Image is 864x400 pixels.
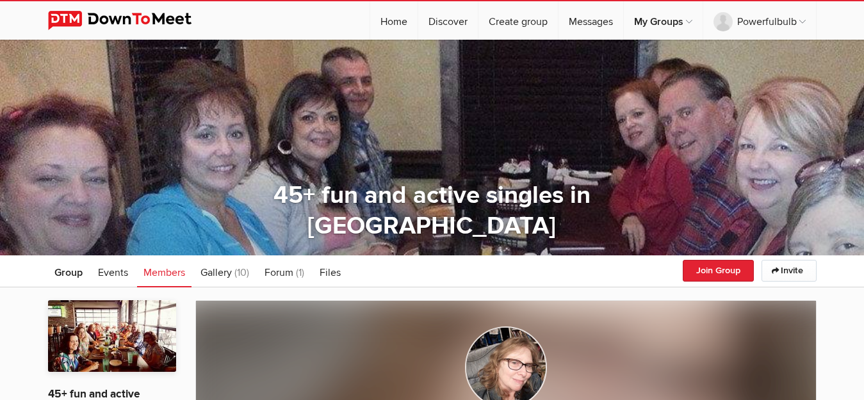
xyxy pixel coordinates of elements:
[296,266,304,279] span: (1)
[48,11,211,30] img: DownToMeet
[320,266,341,279] span: Files
[478,1,558,40] a: Create group
[313,255,347,287] a: Files
[137,255,192,287] a: Members
[370,1,418,40] a: Home
[200,266,232,279] span: Gallery
[683,260,754,282] button: Join Group
[143,266,185,279] span: Members
[48,255,89,287] a: Group
[194,255,256,287] a: Gallery (10)
[558,1,623,40] a: Messages
[265,266,293,279] span: Forum
[418,1,478,40] a: Discover
[98,266,128,279] span: Events
[54,266,83,279] span: Group
[624,1,703,40] a: My Groups
[48,300,176,372] img: 45+ fun and active singles in DFW
[92,255,134,287] a: Events
[762,260,817,282] a: Invite
[258,255,311,287] a: Forum (1)
[273,180,591,241] a: 45+ fun and active singles in [GEOGRAPHIC_DATA]
[234,266,249,279] span: (10)
[703,1,816,40] a: Powerfulbulb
